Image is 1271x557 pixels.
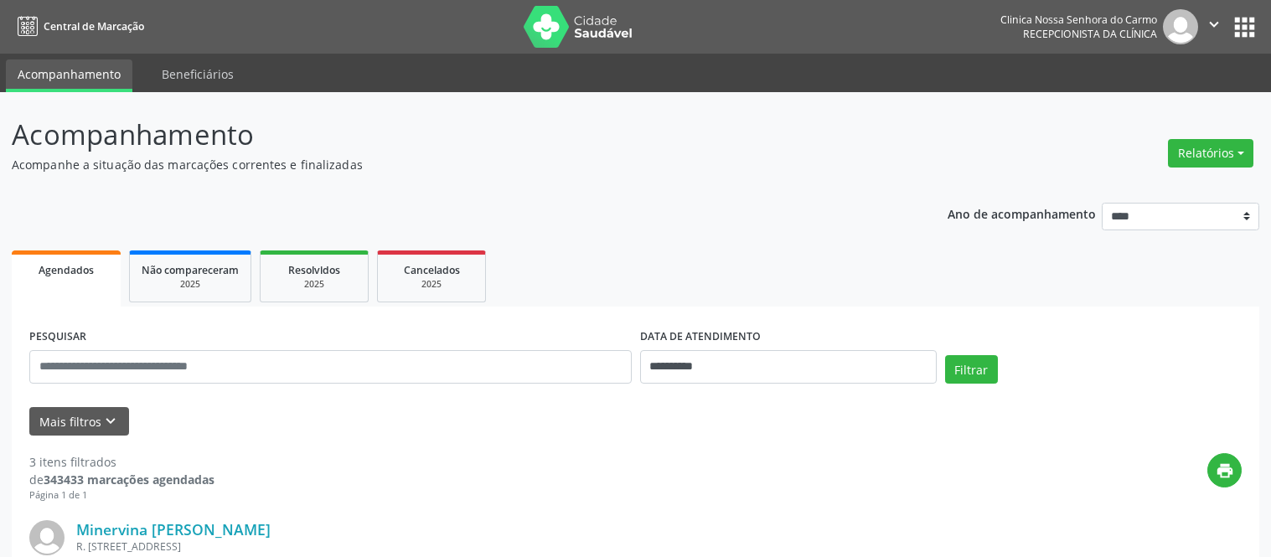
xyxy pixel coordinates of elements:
a: Acompanhamento [6,59,132,92]
button: Mais filtroskeyboard_arrow_down [29,407,129,436]
div: Clinica Nossa Senhora do Carmo [1000,13,1157,27]
a: Minervina [PERSON_NAME] [76,520,271,539]
div: R. [STREET_ADDRESS] [76,539,990,554]
p: Acompanhe a situação das marcações correntes e finalizadas [12,156,885,173]
p: Acompanhamento [12,114,885,156]
div: de [29,471,214,488]
label: DATA DE ATENDIMENTO [640,324,761,350]
a: Central de Marcação [12,13,144,40]
div: 2025 [272,278,356,291]
strong: 343433 marcações agendadas [44,472,214,487]
i: print [1216,462,1234,480]
img: img [29,520,65,555]
label: PESQUISAR [29,324,86,350]
span: Cancelados [404,263,460,277]
button: apps [1230,13,1259,42]
div: 3 itens filtrados [29,453,214,471]
button:  [1198,9,1230,44]
span: Agendados [39,263,94,277]
p: Ano de acompanhamento [948,203,1096,224]
div: 2025 [390,278,473,291]
span: Resolvidos [288,263,340,277]
span: Central de Marcação [44,19,144,34]
button: print [1207,453,1242,487]
span: Recepcionista da clínica [1023,27,1157,41]
img: img [1163,9,1198,44]
span: Não compareceram [142,263,239,277]
button: Filtrar [945,355,998,384]
div: 2025 [142,278,239,291]
button: Relatórios [1168,139,1253,168]
i:  [1205,15,1223,34]
i: keyboard_arrow_down [101,412,120,431]
a: Beneficiários [150,59,245,89]
div: Página 1 de 1 [29,488,214,503]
